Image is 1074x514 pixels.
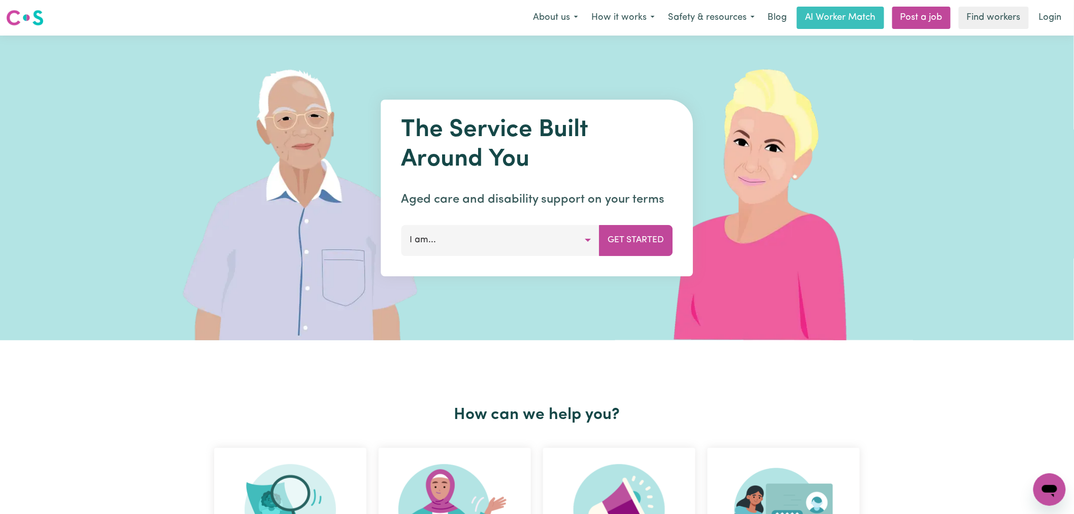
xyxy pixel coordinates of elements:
img: Careseekers logo [6,9,44,27]
button: About us [526,7,585,28]
a: Find workers [959,7,1029,29]
button: How it works [585,7,661,28]
a: Post a job [892,7,951,29]
iframe: Button to launch messaging window [1033,473,1066,506]
button: I am... [401,225,600,255]
button: Safety & resources [661,7,761,28]
a: AI Worker Match [797,7,884,29]
p: Aged care and disability support on your terms [401,190,673,209]
button: Get Started [599,225,673,255]
a: Login [1033,7,1068,29]
h1: The Service Built Around You [401,116,673,174]
a: Blog [761,7,793,29]
a: Careseekers logo [6,6,44,29]
h2: How can we help you? [208,405,866,425]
